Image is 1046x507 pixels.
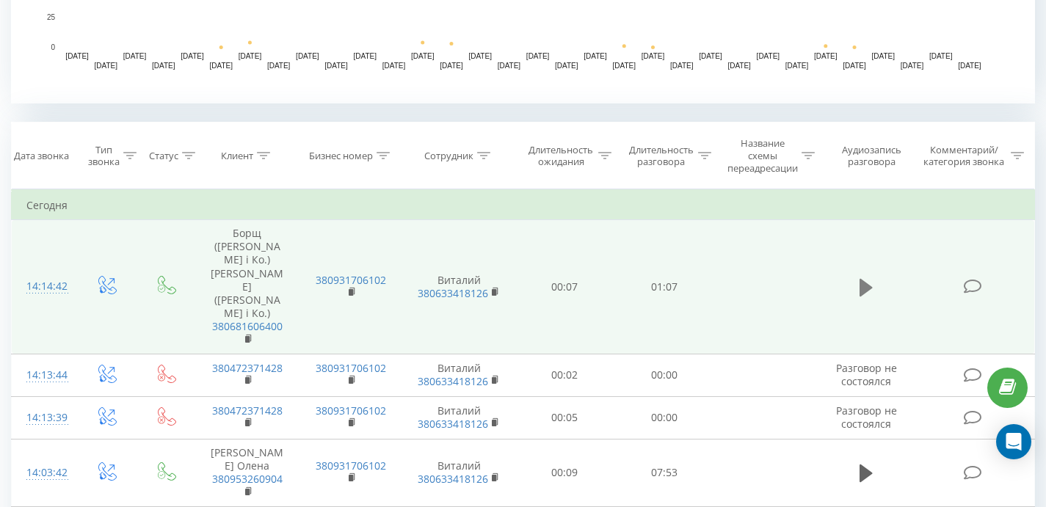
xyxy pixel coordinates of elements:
[26,404,61,432] div: 14:13:39
[418,286,488,300] a: 380633418126
[871,52,895,60] text: [DATE]
[149,150,178,162] div: Статус
[26,361,61,390] div: 14:13:44
[212,404,283,417] a: 380472371428
[498,62,521,70] text: [DATE]
[12,191,1035,220] td: Сегодня
[354,52,377,60] text: [DATE]
[440,62,463,70] text: [DATE]
[757,52,780,60] text: [DATE]
[152,62,175,70] text: [DATE]
[316,273,386,287] a: 380931706102
[832,144,911,169] div: Аудиозапись разговора
[309,150,373,162] div: Бизнес номер
[727,62,751,70] text: [DATE]
[209,62,233,70] text: [DATE]
[614,396,714,439] td: 00:00
[195,439,299,507] td: [PERSON_NAME] Олена
[670,62,694,70] text: [DATE]
[613,62,636,70] text: [DATE]
[929,52,953,60] text: [DATE]
[267,62,291,70] text: [DATE]
[88,144,120,169] div: Тип звонка
[195,220,299,354] td: Борщ ([PERSON_NAME] і Ко.) [PERSON_NAME] ([PERSON_NAME] і Ко.)
[418,417,488,431] a: 380633418126
[584,52,607,60] text: [DATE]
[614,439,714,507] td: 07:53
[47,13,56,21] text: 25
[468,52,492,60] text: [DATE]
[26,459,61,487] div: 14:03:42
[212,361,283,375] a: 380472371428
[836,361,897,388] span: Разговор не состоялся
[843,62,866,70] text: [DATE]
[14,150,69,162] div: Дата звонка
[418,472,488,486] a: 380633418126
[324,62,348,70] text: [DATE]
[403,220,515,354] td: Виталий
[95,62,118,70] text: [DATE]
[212,472,283,486] a: 380953260904
[515,396,614,439] td: 00:05
[996,424,1031,459] div: Open Intercom Messenger
[316,404,386,417] a: 380931706102
[403,354,515,396] td: Виталий
[515,220,614,354] td: 00:07
[614,220,714,354] td: 01:07
[836,404,897,431] span: Разговор не состоялся
[958,62,981,70] text: [DATE]
[316,361,386,375] a: 380931706102
[515,439,614,507] td: 00:09
[526,52,550,60] text: [DATE]
[316,459,386,473] a: 380931706102
[699,52,722,60] text: [DATE]
[382,62,406,70] text: [DATE]
[123,52,147,60] text: [DATE]
[921,144,1007,169] div: Комментарий/категория звонка
[212,319,283,333] a: 380681606400
[901,62,924,70] text: [DATE]
[614,354,714,396] td: 00:00
[418,374,488,388] a: 380633418126
[424,150,473,162] div: Сотрудник
[403,396,515,439] td: Виталий
[403,439,515,507] td: Виталий
[181,52,204,60] text: [DATE]
[628,144,694,169] div: Длительность разговора
[515,354,614,396] td: 00:02
[555,62,578,70] text: [DATE]
[239,52,262,60] text: [DATE]
[727,137,798,175] div: Название схемы переадресации
[65,52,89,60] text: [DATE]
[814,52,838,60] text: [DATE]
[642,52,665,60] text: [DATE]
[528,144,594,169] div: Длительность ожидания
[296,52,319,60] text: [DATE]
[785,62,809,70] text: [DATE]
[221,150,253,162] div: Клиент
[411,52,435,60] text: [DATE]
[51,43,55,51] text: 0
[26,272,61,301] div: 14:14:42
